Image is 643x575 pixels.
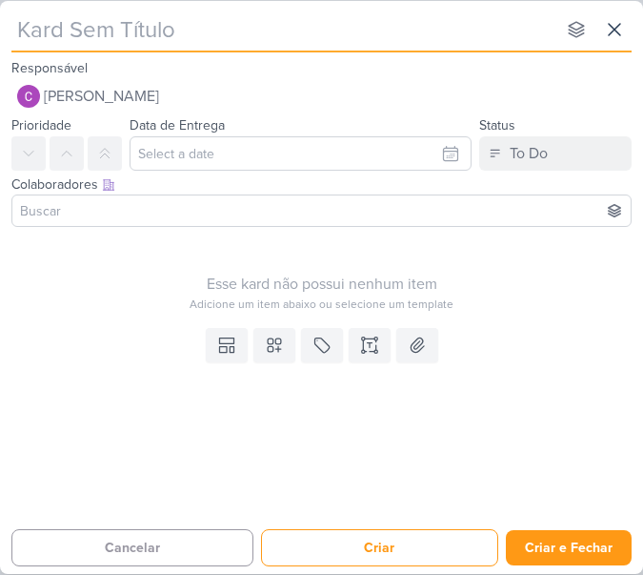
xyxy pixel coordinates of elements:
[130,136,472,171] input: Select a date
[479,136,632,171] button: To Do
[11,296,632,313] div: Adicione um item abaixo ou selecione um template
[130,117,225,133] label: Data de Entrega
[11,79,632,113] button: [PERSON_NAME]
[510,142,548,165] div: To Do
[11,273,632,296] div: Esse kard não possui nenhum item
[17,85,40,108] img: Carlos Lima
[479,117,515,133] label: Status
[11,117,71,133] label: Prioridade
[11,60,88,76] label: Responsável
[11,175,632,195] div: Colaboradores
[16,199,627,222] input: Buscar
[44,85,159,108] span: [PERSON_NAME]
